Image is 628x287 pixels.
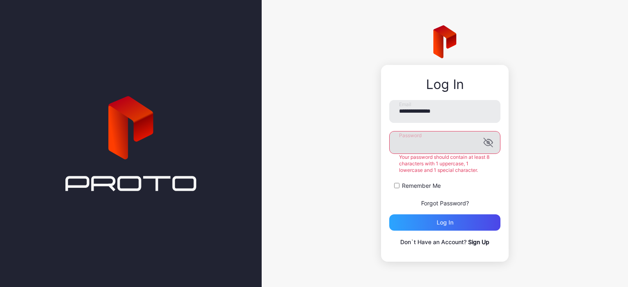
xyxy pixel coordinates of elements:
input: Email [389,100,500,123]
button: Password [483,138,493,147]
button: Log in [389,214,500,231]
input: Password [389,131,500,154]
a: Sign Up [468,238,489,245]
label: Remember Me [402,182,441,190]
div: Log In [389,77,500,92]
p: Don`t Have an Account? [389,237,500,247]
a: Forgot Password? [421,200,469,207]
div: Log in [437,219,453,226]
div: Your password should contain at least 8 characters with 1 uppercase, 1 lowercase and 1 special ch... [389,154,500,174]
